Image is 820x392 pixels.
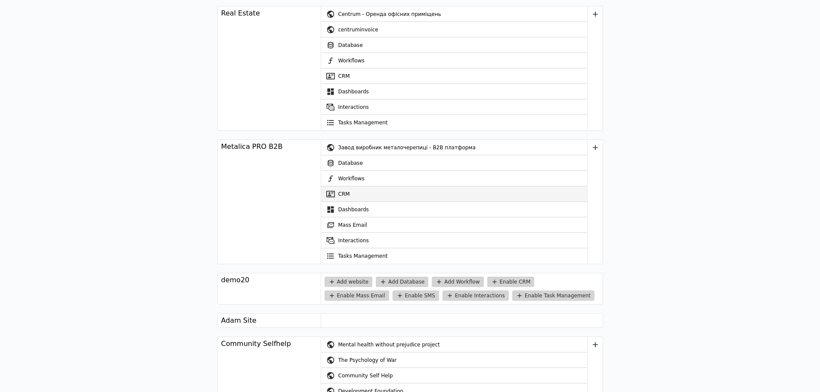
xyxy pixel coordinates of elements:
div: centruminvoice [338,22,587,37]
a: centruminvoice [321,22,587,37]
div: Завод виробник металочерепиці - B2B платформа [338,140,587,155]
button: Enable SMS [393,290,439,301]
button: Enable Interactions [442,290,509,301]
div: demo20 [221,275,250,285]
div: Mental health without prejudice project [338,337,587,352]
button: Enable Mass Email [325,290,389,301]
a: Community Self Help [321,368,587,383]
a: Workflows [321,171,587,186]
a: Database [321,155,587,171]
button: Enable Task Management [512,290,594,301]
a: Завод виробник металочерепиці - B2B платформа [321,140,587,155]
button: Enable CRM [487,277,535,287]
div: Community Selfhelp [221,339,291,349]
div: Community Self Help [338,368,587,383]
div: Metalica PRO B2B [221,142,283,152]
a: Interactions [321,99,587,115]
a: Centrum - Оренда офісних приміщень [321,6,587,22]
div: The Psychology of War [338,352,587,368]
button: Add Database [376,277,428,287]
a: The Psychology of War [321,352,587,368]
a: Tasks Management [321,248,587,264]
a: Dashboards [321,202,587,217]
a: Database [321,37,587,53]
a: Mass Email [321,217,587,233]
a: Dashboards [321,84,587,99]
div: Centrum - Оренда офісних приміщень [338,6,587,22]
a: Mental health without prejudice project [321,337,587,352]
a: CRM [321,186,587,202]
a: Tasks Management [321,115,587,130]
div: Adam Site [221,315,257,326]
a: Interactions [321,233,587,248]
div: Real Estate [221,8,260,19]
a: CRM [321,68,587,84]
button: Add website [325,277,373,287]
a: Workflows [321,53,587,68]
button: Add Workflow [432,277,483,287]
